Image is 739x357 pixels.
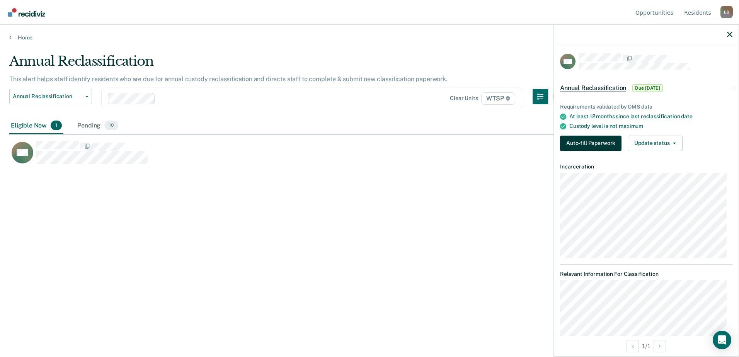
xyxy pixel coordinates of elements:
[76,117,120,134] div: Pending
[104,121,118,131] span: 10
[560,104,732,110] div: Requirements validated by OMS data
[560,163,732,170] dt: Incarceration
[628,136,682,151] button: Update status
[9,141,640,172] div: CaseloadOpportunityCell-00669596
[569,123,732,129] div: Custody level is not
[560,84,626,92] span: Annual Reclassification
[569,113,732,120] div: At least 12 months since last reclassification
[8,8,45,17] img: Recidiviz
[560,136,622,151] button: Auto-fill Paperwork
[560,271,732,277] dt: Relevant Information For Classification
[9,53,564,75] div: Annual Reclassification
[681,113,692,119] span: date
[554,336,739,356] div: 1 / 1
[450,95,478,102] div: Clear units
[627,340,639,352] button: Previous Opportunity
[720,6,733,18] div: L B
[9,75,448,83] p: This alert helps staff identify residents who are due for annual custody reclassification and dir...
[654,340,666,352] button: Next Opportunity
[713,331,731,349] div: Open Intercom Messenger
[51,121,62,131] span: 1
[720,6,733,18] button: Profile dropdown button
[9,34,730,41] a: Home
[481,92,515,105] span: WTSP
[619,123,643,129] span: maximum
[632,84,663,92] span: Due [DATE]
[9,117,63,134] div: Eligible Now
[13,93,82,100] span: Annual Reclassification
[560,136,625,151] a: Navigate to form link
[554,76,739,100] div: Annual ReclassificationDue [DATE]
